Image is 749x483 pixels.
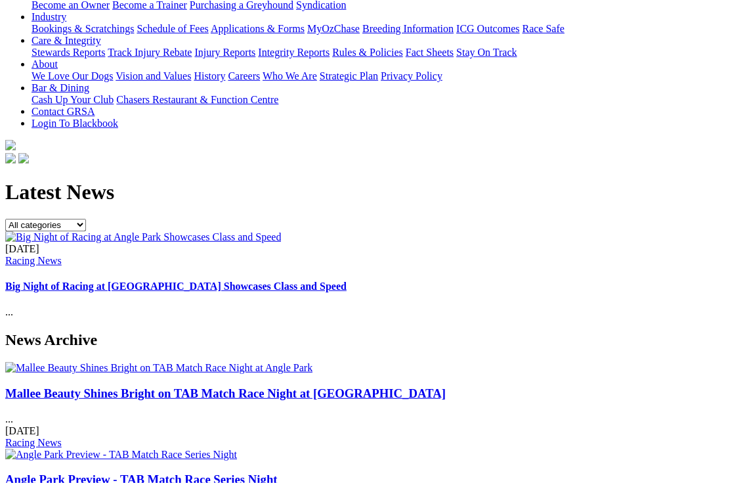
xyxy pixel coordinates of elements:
a: Industry [32,11,66,22]
a: Careers [228,70,260,81]
a: Schedule of Fees [137,23,208,34]
a: Track Injury Rebate [108,47,192,58]
a: Fact Sheets [406,47,454,58]
a: Applications & Forms [211,23,305,34]
a: Mallee Beauty Shines Bright on TAB Match Race Night at [GEOGRAPHIC_DATA] [5,386,446,400]
a: Integrity Reports [258,47,330,58]
div: Industry [32,23,744,35]
a: Injury Reports [194,47,255,58]
a: Care & Integrity [32,35,101,46]
a: Vision and Values [116,70,191,81]
span: [DATE] [5,425,39,436]
a: Contact GRSA [32,106,95,117]
a: Race Safe [522,23,564,34]
a: History [194,70,225,81]
a: Bookings & Scratchings [32,23,134,34]
img: logo-grsa-white.png [5,140,16,150]
div: Bar & Dining [32,94,744,106]
a: About [32,58,58,70]
a: Stay On Track [456,47,517,58]
img: Mallee Beauty Shines Bright on TAB Match Race Night at Angle Park [5,362,312,374]
a: We Love Our Dogs [32,70,113,81]
a: Chasers Restaurant & Function Centre [116,94,278,105]
a: Racing News [5,255,62,266]
div: ... [5,386,744,449]
a: Privacy Policy [381,70,442,81]
img: Angle Park Preview - TAB Match Race Series Night [5,449,237,461]
div: Care & Integrity [32,47,744,58]
a: MyOzChase [307,23,360,34]
span: [DATE] [5,243,39,254]
img: Big Night of Racing at Angle Park Showcases Class and Speed [5,231,281,243]
img: facebook.svg [5,153,16,164]
a: Strategic Plan [320,70,378,81]
a: Rules & Policies [332,47,403,58]
div: ... [5,243,744,319]
a: ICG Outcomes [456,23,519,34]
img: twitter.svg [18,153,29,164]
a: Who We Are [263,70,317,81]
h1: Latest News [5,180,744,204]
a: Breeding Information [362,23,454,34]
h2: News Archive [5,331,744,349]
a: Cash Up Your Club [32,94,114,105]
a: Login To Blackbook [32,118,118,129]
div: About [32,70,744,82]
a: Racing News [5,437,62,448]
a: Stewards Reports [32,47,105,58]
a: Bar & Dining [32,82,89,93]
a: Big Night of Racing at [GEOGRAPHIC_DATA] Showcases Class and Speed [5,281,347,292]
